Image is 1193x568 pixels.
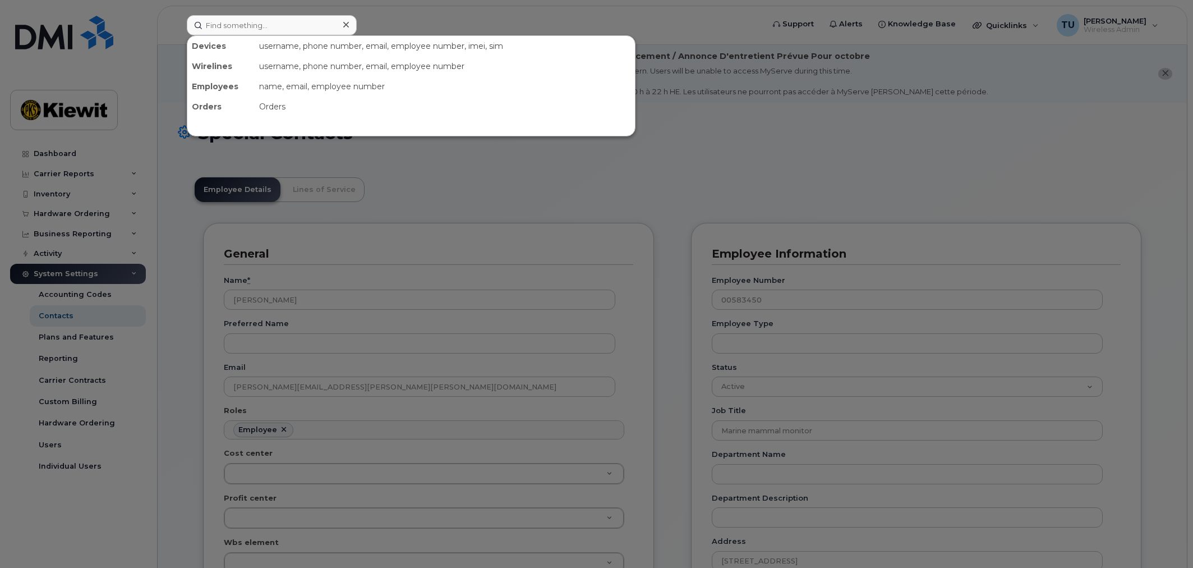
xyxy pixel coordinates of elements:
div: Devices [187,36,255,56]
div: name, email, employee number [255,76,635,97]
div: username, phone number, email, employee number, imei, sim [255,36,635,56]
iframe: Messenger Launcher [1144,519,1185,560]
div: username, phone number, email, employee number [255,56,635,76]
div: Orders [187,97,255,117]
div: Wirelines [187,56,255,76]
div: Orders [255,97,635,117]
div: Employees [187,76,255,97]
